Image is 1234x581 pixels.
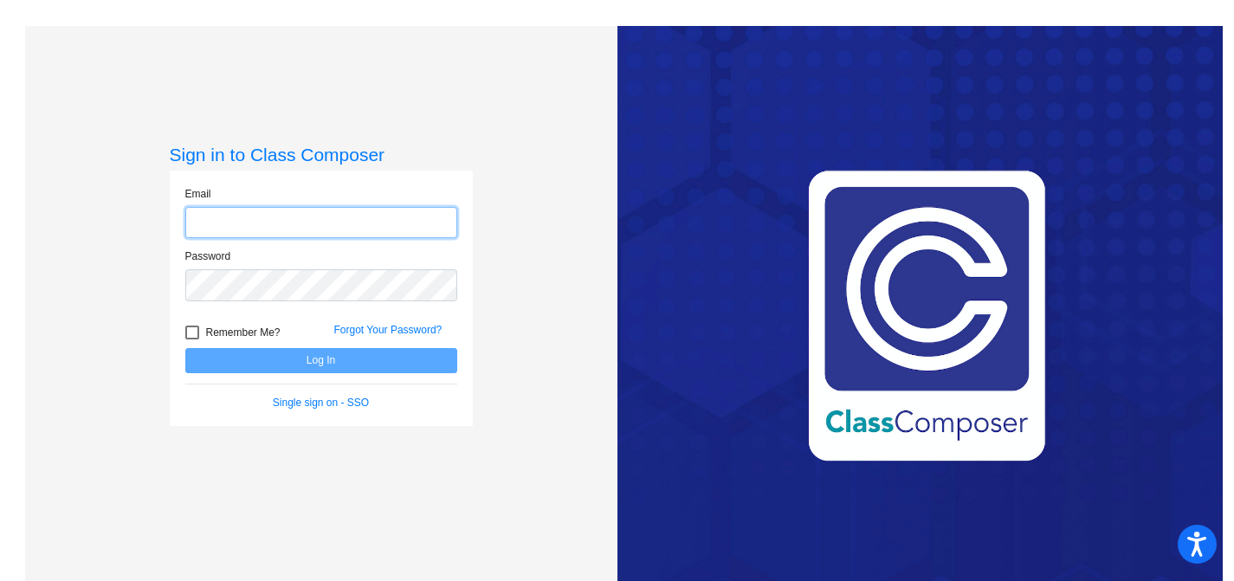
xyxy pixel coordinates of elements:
[185,186,211,202] label: Email
[206,322,281,343] span: Remember Me?
[185,348,457,373] button: Log In
[185,249,231,264] label: Password
[170,144,473,165] h3: Sign in to Class Composer
[334,324,443,336] a: Forgot Your Password?
[273,397,369,409] a: Single sign on - SSO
